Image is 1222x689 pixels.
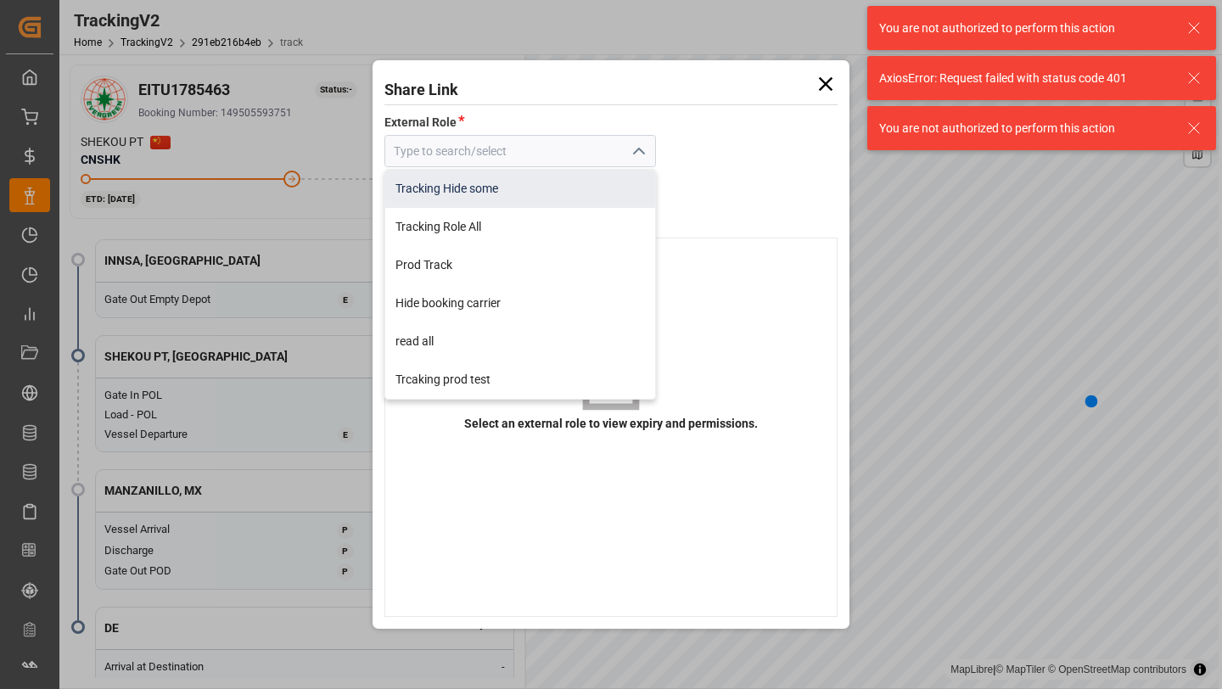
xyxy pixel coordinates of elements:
[384,111,465,132] label: External Role
[384,72,838,101] h1: Share Link
[385,170,656,208] div: Tracking Hide some
[385,208,656,246] div: Tracking Role All
[879,20,1171,37] div: You are not authorized to perform this action
[462,412,761,436] p: Select an external role to view expiry and permissions.
[625,138,650,165] button: close menu
[879,120,1171,137] div: You are not authorized to perform this action
[879,70,1171,87] div: AxiosError: Request failed with status code 401
[384,135,657,167] input: Type to search/select
[385,361,656,399] div: Trcaking prod test
[385,284,656,322] div: Hide booking carrier
[385,246,656,284] div: Prod Track
[385,322,656,361] div: read all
